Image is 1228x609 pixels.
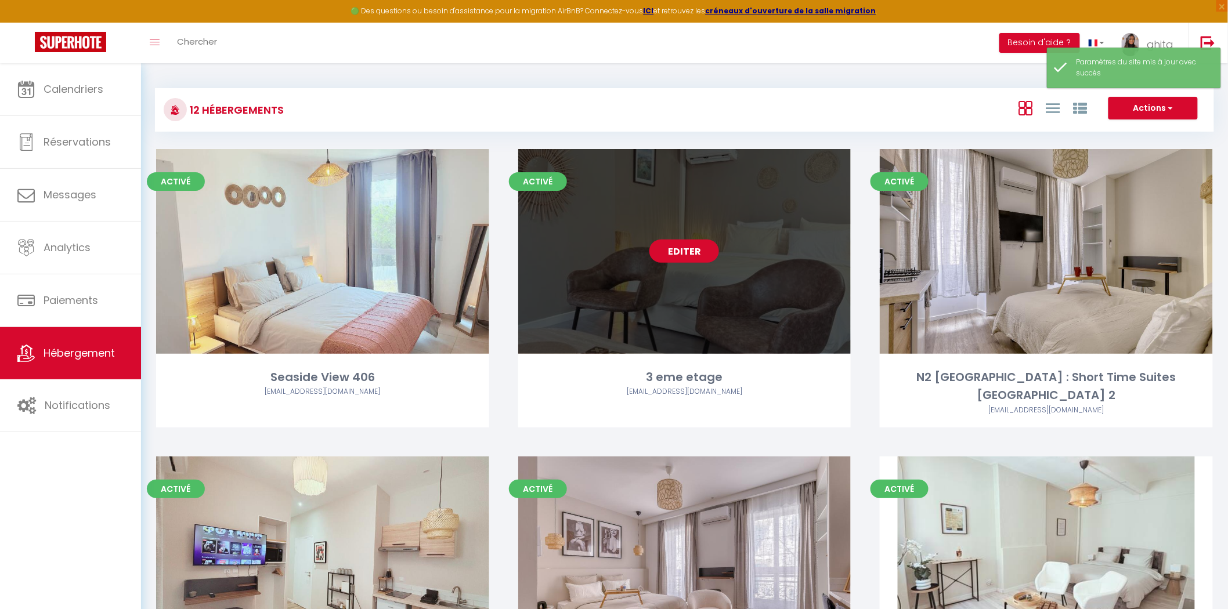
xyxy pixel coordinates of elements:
[147,172,205,191] span: Activé
[156,386,489,397] div: Airbnb
[1108,97,1198,120] button: Actions
[187,97,284,123] h3: 12 Hébergements
[1201,35,1215,50] img: logout
[1073,98,1087,117] a: Vue par Groupe
[871,480,929,498] span: Activé
[1147,37,1174,52] span: ghita
[44,293,98,307] span: Paiements
[880,368,1213,405] div: N2 [GEOGRAPHIC_DATA] : Short Time Suites [GEOGRAPHIC_DATA] 2
[649,240,719,263] a: Editer
[509,480,567,498] span: Activé
[644,6,654,16] a: ICI
[1077,57,1209,79] div: Paramètres du site mis à jour avec succès
[44,346,115,360] span: Hébergement
[509,172,567,191] span: Activé
[44,82,103,96] span: Calendriers
[35,32,106,52] img: Super Booking
[44,240,91,255] span: Analytics
[518,386,851,397] div: Airbnb
[44,135,111,149] span: Réservations
[168,23,226,63] a: Chercher
[147,480,205,498] span: Activé
[44,187,96,202] span: Messages
[999,33,1080,53] button: Besoin d'aide ?
[706,6,876,16] a: créneaux d'ouverture de la salle migration
[45,398,110,412] span: Notifications
[1122,33,1139,56] img: ...
[871,172,929,191] span: Activé
[9,5,44,39] button: Ouvrir le widget de chat LiveChat
[518,368,851,386] div: 3 eme etage
[156,368,489,386] div: Seaside View 406
[1018,98,1032,117] a: Vue en Box
[1046,98,1060,117] a: Vue en Liste
[1113,23,1189,63] a: ... ghita
[880,405,1213,416] div: Airbnb
[177,35,217,48] span: Chercher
